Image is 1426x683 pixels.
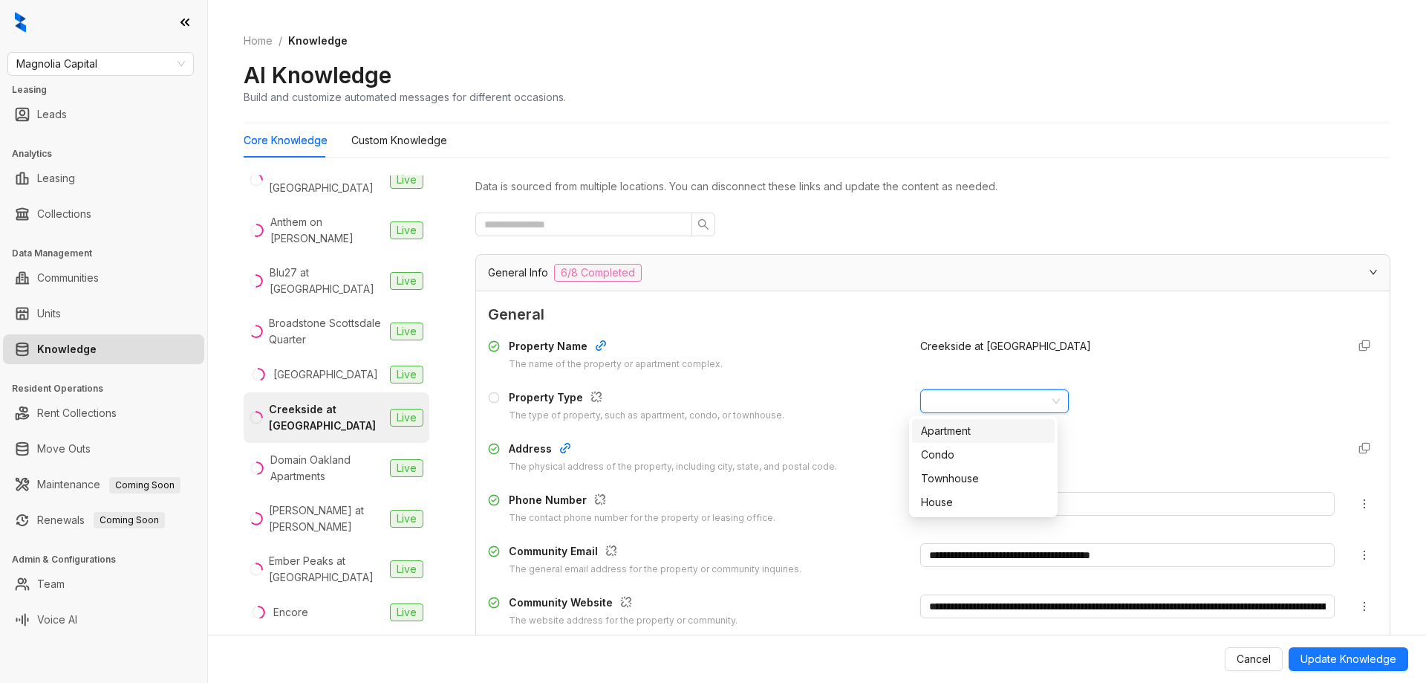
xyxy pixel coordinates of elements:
[270,452,384,485] div: Domain Oakland Apartments
[273,604,308,621] div: Encore
[244,61,391,89] h2: AI Knowledge
[697,219,709,230] span: search
[269,502,384,535] div: [PERSON_NAME] at [PERSON_NAME]
[390,603,423,621] span: Live
[390,221,423,239] span: Live
[37,100,67,129] a: Leads
[390,171,423,189] span: Live
[16,53,185,75] span: Magnolia Capital
[921,470,1046,487] div: Townhouse
[509,595,738,614] div: Community Website
[390,272,423,290] span: Live
[509,563,801,577] div: The general email address for the property or community inquiries.
[509,614,738,628] div: The website address for the property or community.
[37,334,97,364] a: Knowledge
[269,164,384,196] div: Andover at [GEOGRAPHIC_DATA]
[509,492,775,511] div: Phone Number
[1358,498,1370,510] span: more
[37,434,91,464] a: Move Outs
[3,100,204,129] li: Leads
[37,299,61,328] a: Units
[509,389,784,409] div: Property Type
[3,199,204,229] li: Collections
[15,12,26,33] img: logo
[920,441,1335,457] div: [STREET_ADDRESS]
[37,164,75,193] a: Leasing
[12,247,207,260] h3: Data Management
[3,569,204,599] li: Team
[109,477,180,493] span: Coming Soon
[509,511,775,525] div: The contact phone number for the property or leasing office.
[509,357,723,372] div: The name of the property or apartment complex.
[288,34,348,47] span: Knowledge
[390,366,423,383] span: Live
[244,132,328,149] div: Core Knowledge
[3,299,204,328] li: Units
[488,265,548,281] span: General Info
[509,543,801,563] div: Community Email
[912,443,1055,467] div: Condo
[509,460,837,474] div: The physical address of the property, including city, state, and postal code.
[37,505,165,535] a: RenewalsComing Soon
[12,553,207,566] h3: Admin & Configurations
[37,569,65,599] a: Team
[37,263,99,293] a: Communities
[269,401,384,434] div: Creekside at [GEOGRAPHIC_DATA]
[390,409,423,427] span: Live
[273,366,378,383] div: [GEOGRAPHIC_DATA]
[476,255,1390,291] div: General Info6/8 Completed
[1358,549,1370,561] span: more
[920,340,1091,352] span: Creekside at [GEOGRAPHIC_DATA]
[12,147,207,161] h3: Analytics
[1369,268,1378,276] span: expanded
[912,419,1055,443] div: Apartment
[3,605,204,635] li: Voice AI
[279,33,282,49] li: /
[390,459,423,477] span: Live
[241,33,276,49] a: Home
[3,505,204,535] li: Renewals
[37,605,77,635] a: Voice AI
[921,423,1046,439] div: Apartment
[269,553,384,586] div: Ember Peaks at [GEOGRAPHIC_DATA]
[390,560,423,578] span: Live
[509,441,837,460] div: Address
[244,89,566,105] div: Build and customize automated messages for different occasions.
[912,491,1055,514] div: House
[37,199,91,229] a: Collections
[3,334,204,364] li: Knowledge
[270,214,384,247] div: Anthem on [PERSON_NAME]
[921,494,1046,511] div: House
[3,434,204,464] li: Move Outs
[390,323,423,340] span: Live
[3,263,204,293] li: Communities
[351,132,447,149] div: Custom Knowledge
[921,447,1046,463] div: Condo
[488,303,1378,326] span: General
[12,382,207,395] h3: Resident Operations
[390,510,423,528] span: Live
[37,398,117,428] a: Rent Collections
[554,264,642,282] span: 6/8 Completed
[270,265,384,297] div: Blu27 at [GEOGRAPHIC_DATA]
[509,409,784,423] div: The type of property, such as apartment, condo, or townhouse.
[912,467,1055,491] div: Townhouse
[509,338,723,357] div: Property Name
[475,178,1390,195] div: Data is sourced from multiple locations. You can disconnect these links and update the content as...
[3,398,204,428] li: Rent Collections
[3,470,204,499] li: Maintenance
[94,512,165,528] span: Coming Soon
[3,164,204,193] li: Leasing
[269,315,384,348] div: Broadstone Scottsdale Quarter
[1358,601,1370,612] span: more
[12,83,207,97] h3: Leasing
